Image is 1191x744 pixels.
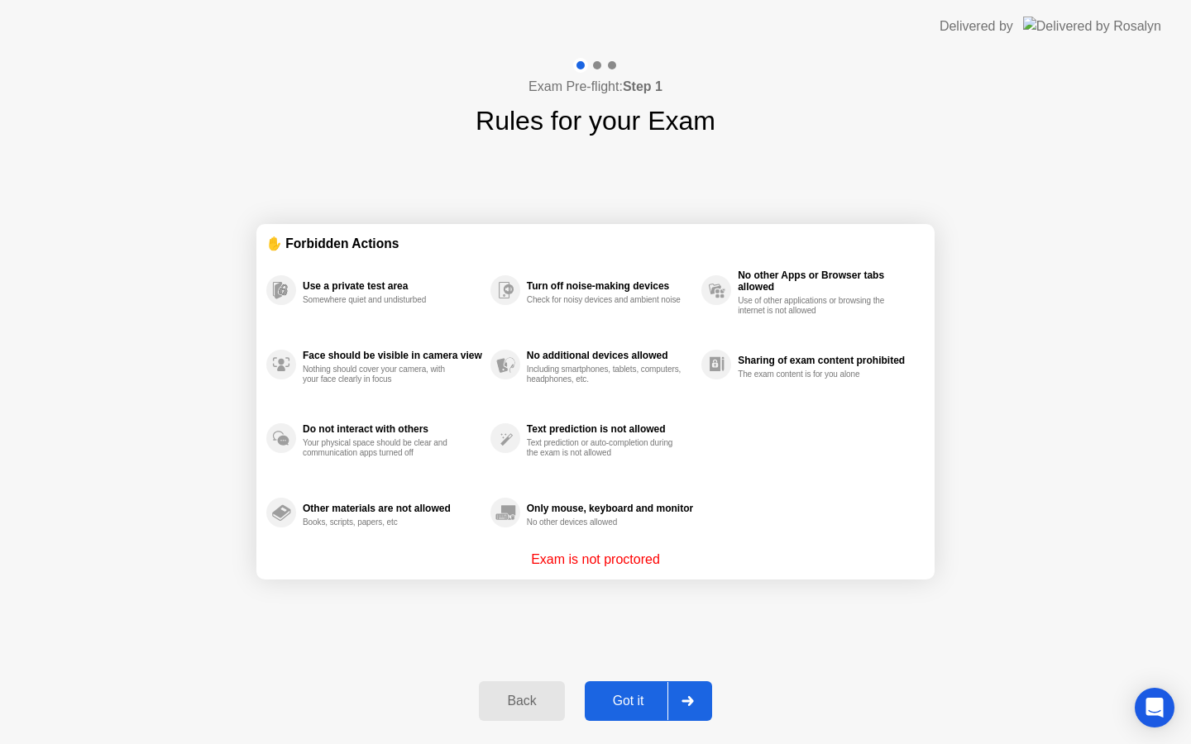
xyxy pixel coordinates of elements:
[585,681,712,721] button: Got it
[527,423,693,435] div: Text prediction is not allowed
[738,269,916,293] div: No other Apps or Browser tabs allowed
[484,694,559,708] div: Back
[1023,17,1161,36] img: Delivered by Rosalyn
[527,517,683,527] div: No other devices allowed
[303,503,482,514] div: Other materials are not allowed
[527,295,683,305] div: Check for noisy devices and ambient noise
[476,101,715,141] h1: Rules for your Exam
[738,355,916,366] div: Sharing of exam content prohibited
[1135,688,1174,727] div: Open Intercom Messenger
[527,365,683,384] div: Including smartphones, tablets, computers, headphones, etc.
[303,295,459,305] div: Somewhere quiet and undisturbed
[738,370,894,379] div: The exam content is for you alone
[303,280,482,292] div: Use a private test area
[940,17,1013,36] div: Delivered by
[527,438,683,458] div: Text prediction or auto-completion during the exam is not allowed
[738,296,894,316] div: Use of other applications or browsing the internet is not allowed
[303,365,459,384] div: Nothing should cover your camera, with your face clearly in focus
[531,550,660,570] p: Exam is not proctored
[303,423,482,435] div: Do not interact with others
[527,503,693,514] div: Only mouse, keyboard and monitor
[623,79,662,93] b: Step 1
[590,694,667,708] div: Got it
[303,517,459,527] div: Books, scripts, papers, etc
[479,681,564,721] button: Back
[303,438,459,458] div: Your physical space should be clear and communication apps turned off
[527,350,693,361] div: No additional devices allowed
[266,234,925,253] div: ✋ Forbidden Actions
[303,350,482,361] div: Face should be visible in camera view
[527,280,693,292] div: Turn off noise-making devices
[529,77,662,97] h4: Exam Pre-flight:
